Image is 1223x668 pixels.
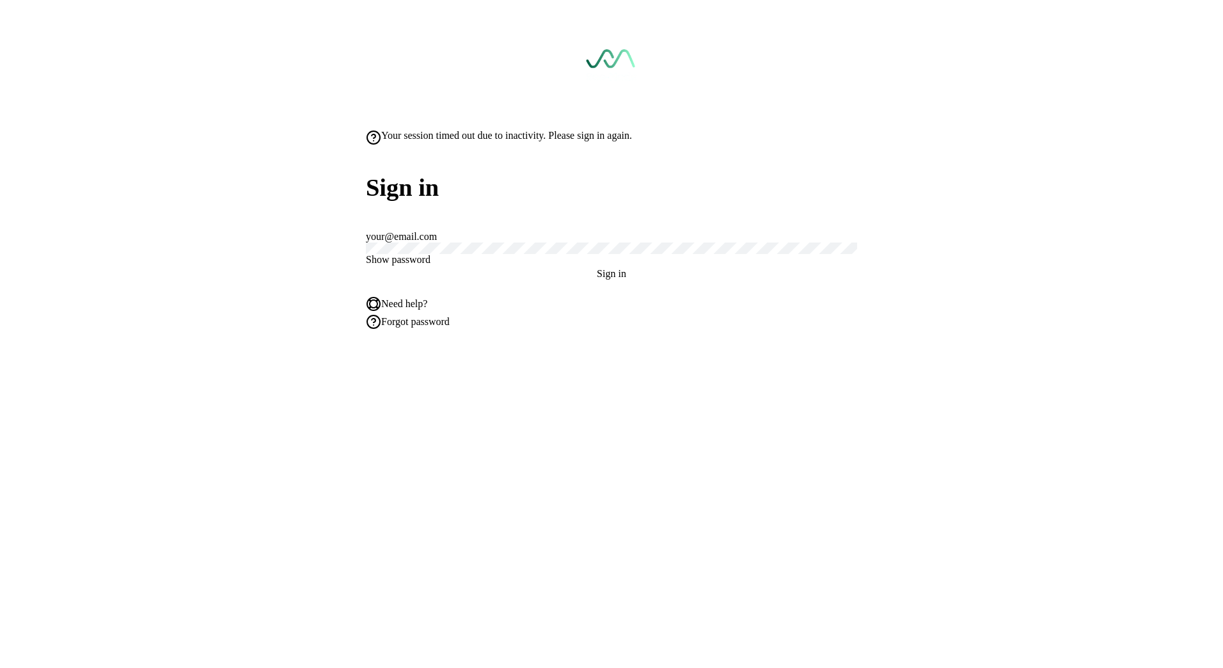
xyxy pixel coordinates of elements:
[381,130,632,141] span: Your session timed out due to inactivity. Please sign in again.
[366,254,430,266] span: Show password
[366,314,450,330] a: Forgot password
[366,231,857,243] input: your@email.com
[366,296,427,312] a: Need help?
[366,170,857,207] span: Sign in
[586,49,637,81] img: See-Mode Logo
[366,268,857,280] button: Sign in
[586,49,637,81] a: Go to sign in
